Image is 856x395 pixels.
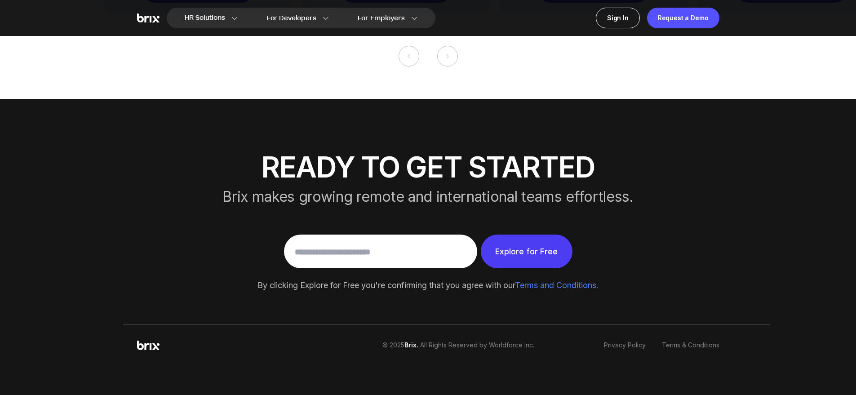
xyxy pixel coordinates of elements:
span: For Employers [358,13,405,23]
p: © 2025 All Rights Reserved by Worldforce Inc. [382,341,534,350]
a: Privacy Policy [604,341,646,350]
a: Sign In [596,8,640,28]
span: HR Solutions [185,11,225,25]
div: Brix makes growing remote and international teams effortless. [105,188,752,206]
a: Explore for Free [481,235,572,268]
img: Brix Logo [137,13,160,23]
img: Brix Logo [137,341,160,350]
a: Request a Demo [647,8,719,28]
a: Terms & Conditions [662,341,719,350]
span: Brix. [404,341,418,349]
div: By clicking Explore for Free you're confirming that you agree with our [105,279,752,292]
span: For Developers [266,13,316,23]
div: ready to get started [105,153,752,182]
a: Terms and Conditions. [515,280,599,290]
